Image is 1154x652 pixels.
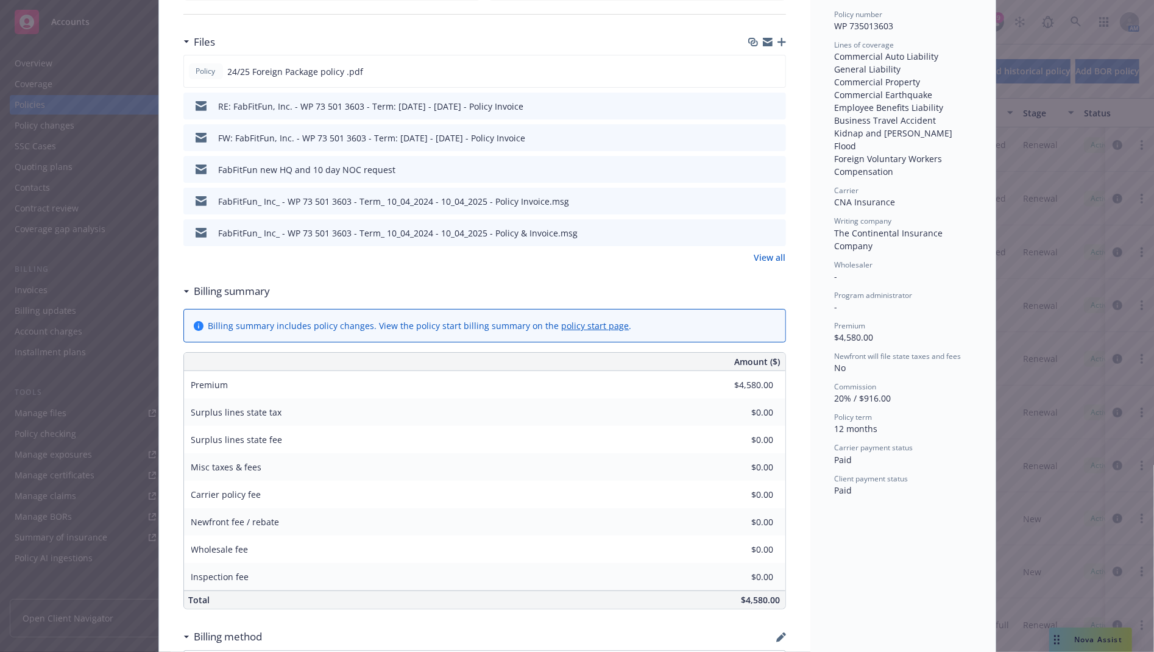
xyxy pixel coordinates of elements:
[835,127,971,140] div: Kidnap and [PERSON_NAME]
[751,227,760,239] button: download file
[770,163,781,176] button: preview file
[183,34,216,50] div: Files
[835,152,971,178] div: Foreign Voluntary Workers Compensation
[228,65,364,78] span: 24/25 Foreign Package policy .pdf
[835,392,891,404] span: 20% / $916.00
[189,594,210,606] span: Total
[835,423,878,434] span: 12 months
[835,76,971,88] div: Commercial Property
[835,9,883,19] span: Policy number
[835,114,971,127] div: Business Travel Accident
[754,251,786,264] a: View all
[191,489,261,500] span: Carrier policy fee
[835,484,852,496] span: Paid
[835,101,971,114] div: Employee Benefits Liability
[702,431,781,449] input: 0.00
[702,486,781,504] input: 0.00
[835,271,838,282] span: -
[194,283,271,299] h3: Billing summary
[750,65,760,78] button: download file
[183,283,271,299] div: Billing summary
[219,227,578,239] div: FabFitFun_ Inc_ - WP 73 501 3603 - Term_ 10_04_2024 - 10_04_2025 - Policy & Invoice.msg
[562,320,629,331] a: policy start page
[835,351,961,361] span: Newfront will file state taxes and fees
[191,544,249,555] span: Wholesale fee
[219,195,570,208] div: FabFitFun_ Inc_ - WP 73 501 3603 - Term_ 10_04_2024 - 10_04_2025 - Policy Invoice.msg
[191,379,228,391] span: Premium
[219,100,524,113] div: RE: FabFitFun, Inc. - WP 73 501 3603 - Term: [DATE] - [DATE] - Policy Invoice
[835,362,846,374] span: No
[702,513,781,531] input: 0.00
[835,185,859,196] span: Carrier
[835,40,894,50] span: Lines of coverage
[835,20,894,32] span: WP 735013603
[219,132,526,144] div: FW: FabFitFun, Inc. - WP 73 501 3603 - Term: [DATE] - [DATE] - Policy Invoice
[835,473,908,484] span: Client payment status
[751,163,760,176] button: download file
[770,195,781,208] button: preview file
[835,412,873,422] span: Policy term
[751,100,760,113] button: download file
[191,434,283,445] span: Surplus lines state fee
[751,132,760,144] button: download file
[191,461,262,473] span: Misc taxes & fees
[835,331,874,343] span: $4,580.00
[835,63,971,76] div: General Liability
[835,321,866,331] span: Premium
[194,66,218,77] span: Policy
[208,319,632,332] div: Billing summary includes policy changes. View the policy start billing summary on the .
[702,458,781,477] input: 0.00
[835,196,896,208] span: CNA Insurance
[770,227,781,239] button: preview file
[742,594,781,606] span: $4,580.00
[835,381,877,392] span: Commission
[702,403,781,422] input: 0.00
[191,406,282,418] span: Surplus lines state tax
[770,65,781,78] button: preview file
[835,216,892,226] span: Writing company
[770,132,781,144] button: preview file
[835,50,971,63] div: Commercial Auto Liability
[835,88,971,101] div: Commercial Earthquake
[219,163,396,176] div: FabFitFun new HQ and 10 day NOC request
[835,454,852,466] span: Paid
[835,140,971,152] div: Flood
[702,540,781,559] input: 0.00
[183,629,263,645] div: Billing method
[770,100,781,113] button: preview file
[835,227,946,252] span: The Continental Insurance Company
[702,376,781,394] input: 0.00
[835,301,838,313] span: -
[735,355,781,368] span: Amount ($)
[835,260,873,270] span: Wholesaler
[194,629,263,645] h3: Billing method
[835,442,913,453] span: Carrier payment status
[835,290,913,300] span: Program administrator
[191,571,249,583] span: Inspection fee
[194,34,216,50] h3: Files
[751,195,760,208] button: download file
[702,568,781,586] input: 0.00
[191,516,280,528] span: Newfront fee / rebate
